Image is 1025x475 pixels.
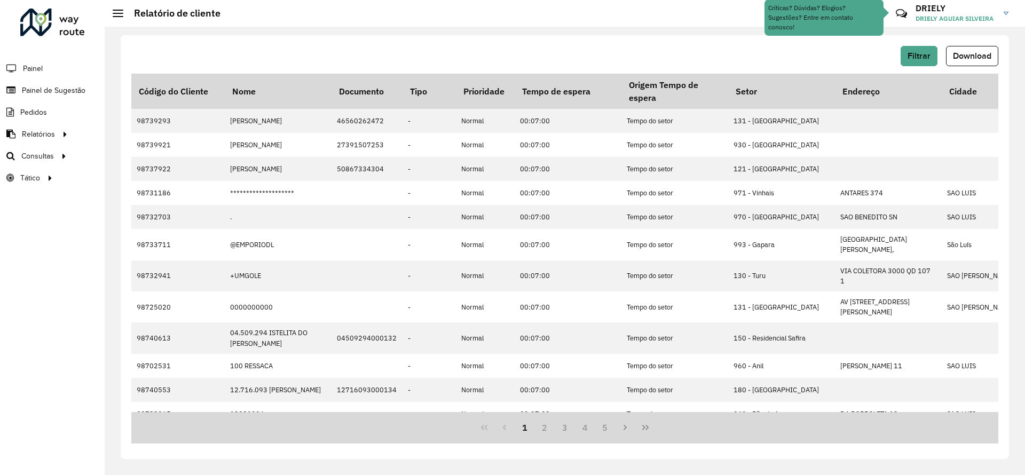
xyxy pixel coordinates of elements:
[621,354,728,378] td: Tempo do setor
[225,109,332,133] td: [PERSON_NAME]
[555,417,575,438] button: 3
[635,417,656,438] button: Last Page
[403,74,456,109] th: Tipo
[916,14,996,23] span: DRIELY AGUIAR SILVEIRA
[20,172,40,184] span: Tático
[946,46,998,66] button: Download
[728,157,835,181] td: 121 - [GEOGRAPHIC_DATA]
[456,378,515,402] td: Normal
[403,322,456,353] td: -
[20,107,47,118] span: Pedidos
[615,417,635,438] button: Next Page
[456,322,515,353] td: Normal
[515,133,621,157] td: 00:07:00
[22,85,85,96] span: Painel de Sugestão
[225,291,332,322] td: 0000000000
[728,109,835,133] td: 131 - [GEOGRAPHIC_DATA]
[131,402,225,426] td: 98723065
[403,402,456,426] td: -
[621,157,728,181] td: Tempo do setor
[728,133,835,157] td: 930 - [GEOGRAPHIC_DATA]
[728,322,835,353] td: 150 - Residencial Safira
[403,291,456,322] td: -
[728,74,835,109] th: Setor
[456,402,515,426] td: Normal
[515,205,621,229] td: 00:07:00
[123,7,220,19] h2: Relatório de cliente
[728,402,835,426] td: 961 - Pão de Açucar
[332,378,403,402] td: 12716093000134
[621,260,728,291] td: Tempo do setor
[621,181,728,205] td: Tempo do setor
[835,74,942,109] th: Endereço
[131,205,225,229] td: 98732703
[456,133,515,157] td: Normal
[131,378,225,402] td: 98740553
[131,260,225,291] td: 98732941
[225,378,332,402] td: 12.716.093 [PERSON_NAME]
[728,260,835,291] td: 130 - Turu
[515,74,621,109] th: Tempo de espera
[515,157,621,181] td: 00:07:00
[456,260,515,291] td: Normal
[403,109,456,133] td: -
[890,2,913,25] a: Contato Rápido
[621,322,728,353] td: Tempo do setor
[131,322,225,353] td: 98740613
[456,354,515,378] td: Normal
[953,51,991,60] span: Download
[728,378,835,402] td: 180 - [GEOGRAPHIC_DATA]
[225,229,332,260] td: @EMPORIODL
[225,133,332,157] td: [PERSON_NAME]
[835,181,942,205] td: ANTARES 374
[916,3,996,13] h3: DRIELY
[456,229,515,260] td: Normal
[332,109,403,133] td: 46560262472
[225,354,332,378] td: 100 RESSACA
[515,354,621,378] td: 00:07:00
[456,74,515,109] th: Prioridade
[332,157,403,181] td: 50867334304
[835,205,942,229] td: SAO BENEDITO SN
[225,402,332,426] td: 13031996
[456,157,515,181] td: Normal
[728,181,835,205] td: 971 - Vinhais
[332,322,403,353] td: 04509294000132
[131,157,225,181] td: 98737922
[515,229,621,260] td: 00:07:00
[515,181,621,205] td: 00:07:00
[21,151,54,162] span: Consultas
[23,63,43,74] span: Painel
[225,157,332,181] td: [PERSON_NAME]
[131,74,225,109] th: Código do Cliente
[131,133,225,157] td: 98739921
[131,291,225,322] td: 98725020
[403,260,456,291] td: -
[456,181,515,205] td: Normal
[225,322,332,353] td: 04.509.294 ISTELITA DO [PERSON_NAME]
[595,417,616,438] button: 5
[403,157,456,181] td: -
[131,354,225,378] td: 98702531
[403,378,456,402] td: -
[22,129,55,140] span: Relatórios
[515,378,621,402] td: 00:07:00
[621,74,728,109] th: Origem Tempo de espera
[728,205,835,229] td: 970 - [GEOGRAPHIC_DATA]
[515,109,621,133] td: 00:07:00
[728,229,835,260] td: 993 - Gapara
[621,378,728,402] td: Tempo do setor
[621,291,728,322] td: Tempo do setor
[332,133,403,157] td: 27391507253
[403,181,456,205] td: -
[515,291,621,322] td: 00:07:00
[131,229,225,260] td: 98733711
[403,354,456,378] td: -
[456,291,515,322] td: Normal
[403,133,456,157] td: -
[515,322,621,353] td: 00:07:00
[728,354,835,378] td: 960 - Anil
[225,260,332,291] td: +UMGOLE
[835,229,942,260] td: [GEOGRAPHIC_DATA][PERSON_NAME],
[621,402,728,426] td: Tempo do setor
